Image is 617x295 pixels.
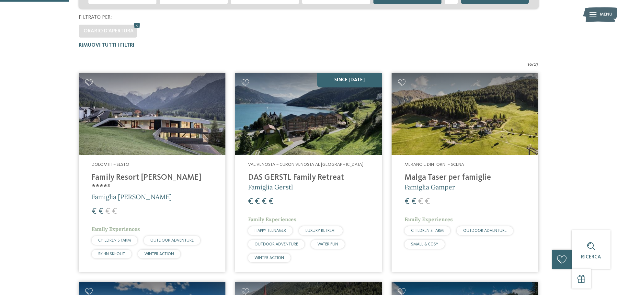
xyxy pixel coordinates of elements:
span: OUTDOOR ADVENTURE [463,229,507,233]
span: € [255,198,260,206]
span: € [425,198,430,206]
span: Famiglia Gamper [405,183,455,191]
span: Rimuovi tutti i filtri [79,43,134,48]
span: € [112,207,117,216]
span: / [532,62,534,68]
span: HAPPY TEENAGER [255,229,286,233]
span: CHILDREN’S FARM [411,229,444,233]
span: € [262,198,267,206]
img: Cercate un hotel per famiglie? Qui troverete solo i migliori! [235,73,382,155]
span: Val Venosta – Curon Venosta al [GEOGRAPHIC_DATA] [248,162,363,167]
a: Cercate un hotel per famiglie? Qui troverete solo i migliori! Merano e dintorni – Scena Malga Tas... [392,73,538,272]
span: SMALL & COSY [411,242,438,246]
span: OUTDOOR ADVENTURE [150,238,194,243]
a: Cercate un hotel per famiglie? Qui troverete solo i migliori! SINCE [DATE] Val Venosta – Curon Ve... [235,73,382,272]
span: € [105,207,110,216]
span: € [418,198,423,206]
span: Family Experiences [405,216,453,222]
span: € [405,198,409,206]
span: Filtrato per: [79,15,112,20]
h4: Malga Taser per famiglie [405,173,525,183]
span: Famiglia [PERSON_NAME] [92,193,172,201]
span: 27 [534,62,539,68]
span: Dolomiti – Sesto [92,162,129,167]
span: WATER FUN [317,242,338,246]
span: Family Experiences [248,216,296,222]
span: Family Experiences [92,226,140,232]
img: Cercate un hotel per famiglie? Qui troverete solo i migliori! [392,73,538,155]
span: LUXURY RETREAT [305,229,336,233]
span: Merano e dintorni – Scena [405,162,464,167]
h4: DAS GERSTL Family Retreat [248,173,369,183]
span: Famiglia Gerstl [248,183,293,191]
span: SKI-IN SKI-OUT [98,252,125,256]
span: € [92,207,97,216]
span: WINTER ACTION [255,256,284,260]
span: CHILDREN’S FARM [98,238,131,243]
span: OUTDOOR ADVENTURE [255,242,298,246]
span: € [248,198,253,206]
span: Orario d'apertura [84,28,134,34]
span: € [98,207,103,216]
a: Cercate un hotel per famiglie? Qui troverete solo i migliori! Dolomiti – Sesto Family Resort [PER... [79,73,225,272]
span: € [411,198,416,206]
span: Ricerca [581,255,601,260]
h4: Family Resort [PERSON_NAME] ****ˢ [92,173,212,192]
span: WINTER ACTION [144,252,174,256]
img: Family Resort Rainer ****ˢ [79,73,225,155]
span: 16 [528,62,532,68]
span: € [269,198,273,206]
